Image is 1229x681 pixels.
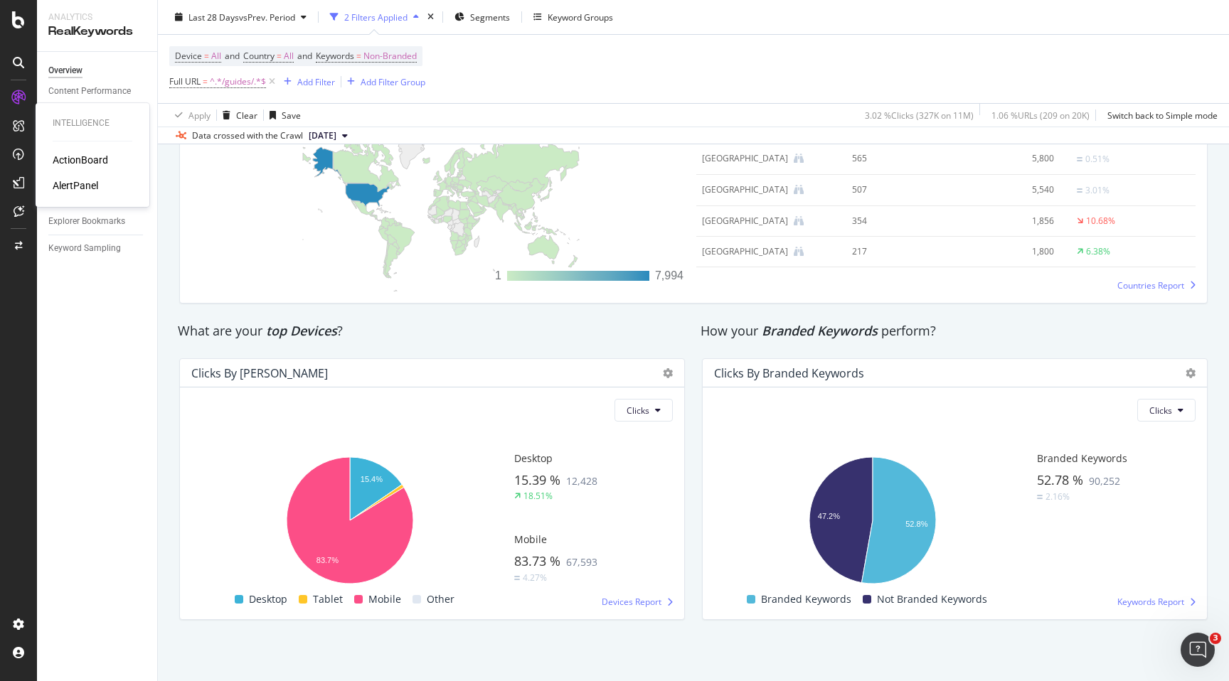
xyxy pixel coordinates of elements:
[614,399,673,422] button: Clicks
[425,10,437,24] div: times
[514,471,560,488] span: 15.39 %
[48,63,83,78] div: Overview
[297,75,335,87] div: Add Filter
[203,75,208,87] span: =
[1037,495,1043,499] img: Equal
[356,50,361,62] span: =
[1077,157,1082,161] img: Equal
[264,104,301,127] button: Save
[309,129,336,142] span: 2025 Oct. 4th
[48,84,147,99] a: Content Performance
[1117,596,1196,608] a: Keywords Report
[701,322,1209,340] div: How your perform?
[1181,633,1215,667] iframe: Intercom live chat
[249,591,287,608] span: Desktop
[48,63,147,78] a: Overview
[169,75,201,87] span: Full URL
[48,241,121,256] div: Keyword Sampling
[1149,404,1172,417] span: Clicks
[852,183,932,196] div: 507
[188,109,211,121] div: Apply
[1117,279,1184,291] span: Countries Report
[217,104,257,127] button: Clear
[1046,490,1070,503] div: 2.16%
[1089,474,1120,488] span: 90,252
[169,104,211,127] button: Apply
[427,591,454,608] span: Other
[514,552,560,569] span: 83.73 %
[175,50,202,62] span: Device
[169,6,312,28] button: Last 28 DaysvsPrev. Period
[449,6,516,28] button: Segments
[523,572,547,584] div: 4.27%
[188,11,239,23] span: Last 28 Days
[1117,279,1196,291] a: Countries Report
[1137,399,1196,422] button: Clicks
[191,366,328,380] div: Clicks by [PERSON_NAME]
[236,109,257,121] div: Clear
[523,490,553,502] div: 18.51%
[297,50,312,62] span: and
[602,596,673,608] a: Devices Report
[877,591,987,608] span: Not Branded Keywords
[702,152,788,165] div: India
[602,596,661,608] span: Devices Report
[991,109,1090,121] div: 1.06 % URLs ( 209 on 20K )
[239,11,295,23] span: vs Prev. Period
[192,129,303,142] div: Data crossed with the Crawl
[341,73,425,90] button: Add Filter Group
[363,46,417,66] span: Non-Branded
[361,475,383,483] text: 15.4%
[1102,104,1218,127] button: Switch back to Simple mode
[368,591,401,608] span: Mobile
[702,245,788,258] div: Philippines
[852,245,932,258] div: 217
[316,556,339,564] text: 83.7%
[361,75,425,87] div: Add Filter Group
[278,73,335,90] button: Add Filter
[266,322,337,339] span: top Devices
[761,591,851,608] span: Branded Keywords
[1085,153,1110,166] div: 0.51%
[282,109,301,121] div: Save
[204,50,209,62] span: =
[714,449,1031,591] svg: A chart.
[1086,215,1115,227] div: 10.68%
[714,366,864,380] div: Clicks By Branded Keywords
[277,50,282,62] span: =
[243,50,275,62] span: Country
[48,214,147,229] a: Explorer Bookmarks
[316,50,354,62] span: Keywords
[762,322,878,339] span: Branded Keywords
[1085,184,1110,197] div: 3.01%
[211,46,221,66] span: All
[53,153,108,167] a: ActionBoard
[514,532,547,546] span: Mobile
[1037,451,1127,465] span: Branded Keywords
[952,152,1054,165] div: 5,800
[303,127,353,144] button: [DATE]
[566,555,597,569] span: 67,593
[514,576,520,580] img: Equal
[655,267,683,284] div: 7,994
[284,46,294,66] span: All
[952,183,1054,196] div: 5,540
[225,50,240,62] span: and
[852,215,932,227] div: 354
[324,6,425,28] button: 2 Filters Applied
[702,215,788,227] div: Canada
[818,512,840,520] text: 47.2%
[48,241,147,256] a: Keyword Sampling
[566,474,597,488] span: 12,428
[53,178,98,193] a: AlertPanel
[1107,109,1218,121] div: Switch back to Simple mode
[344,11,408,23] div: 2 Filters Applied
[905,520,927,528] text: 52.8%
[627,404,649,417] span: Clicks
[495,267,501,284] div: 1
[1037,471,1083,488] span: 52.78 %
[702,183,788,196] div: United Kingdom
[514,451,553,465] span: Desktop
